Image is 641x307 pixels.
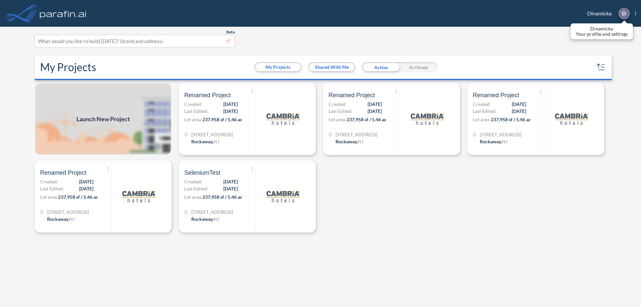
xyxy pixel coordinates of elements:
[512,101,526,108] span: [DATE]
[122,180,156,213] img: logo
[329,108,353,115] span: Last Edited:
[336,139,358,144] span: Rockaway ,
[347,117,387,122] span: 237,958 sf / 5.46 ac
[202,194,242,200] span: 237,958 sf / 5.46 ac
[576,26,628,31] p: Dinamicka
[69,216,75,222] span: NJ
[368,108,382,115] span: [DATE]
[191,131,233,138] span: 321 Mt Hope Ave
[480,139,502,144] span: Rockaway ,
[79,185,93,192] span: [DATE]
[502,139,507,144] span: NJ
[473,117,491,122] span: Lot area:
[184,185,208,192] span: Last Edited:
[309,63,354,71] button: Shared With Me
[266,180,300,213] img: logo
[480,131,521,138] span: 321 Mt Hope Ave
[47,216,69,222] span: Rockaway ,
[223,101,238,108] span: [DATE]
[191,208,233,215] span: 321 Mt Hope Ave
[473,108,497,115] span: Last Edited:
[191,138,219,145] div: Rockaway, NJ
[223,108,238,115] span: [DATE]
[40,194,58,200] span: Lot area:
[35,83,172,155] img: add
[184,178,202,185] span: Created:
[368,101,382,108] span: [DATE]
[184,101,202,108] span: Created:
[202,117,242,122] span: 237,958 sf / 5.46 ac
[473,91,519,99] span: Renamed Project
[226,29,235,35] span: Beta
[491,117,531,122] span: 237,958 sf / 5.46 ac
[79,178,93,185] span: [DATE]
[400,62,437,72] div: Archived
[480,138,507,145] div: Rockaway, NJ
[40,178,58,185] span: Created:
[213,139,219,144] span: NJ
[336,131,377,138] span: 321 Mt Hope Ave
[35,83,172,155] a: Launch New Project
[473,101,491,108] span: Created:
[411,102,444,136] img: logo
[336,138,363,145] div: Rockaway, NJ
[329,91,375,99] span: Renamed Project
[191,216,213,222] span: Rockaway ,
[266,102,300,136] img: logo
[184,108,208,115] span: Last Edited:
[40,61,96,73] h2: My Projects
[191,215,219,222] div: Rockaway, NJ
[40,169,86,177] span: Renamed Project
[184,117,202,122] span: Lot area:
[362,62,400,72] div: Active
[223,178,238,185] span: [DATE]
[184,91,231,99] span: Renamed Project
[622,10,626,16] p: D
[358,139,363,144] span: NJ
[223,185,238,192] span: [DATE]
[76,115,130,124] span: Launch New Project
[576,31,628,37] p: Your profile and settings
[213,216,219,222] span: NJ
[38,7,88,20] img: logo
[40,185,64,192] span: Last Edited:
[512,108,526,115] span: [DATE]
[555,102,588,136] img: logo
[255,63,300,71] button: My Projects
[191,139,213,144] span: Rockaway ,
[596,62,606,72] button: sort
[577,8,636,19] div: Dinamicka
[184,194,202,200] span: Lot area:
[47,215,75,222] div: Rockaway, NJ
[47,208,89,215] span: 321 Mt Hope Ave
[329,117,347,122] span: Lot area:
[58,194,98,200] span: 237,958 sf / 5.46 ac
[329,101,347,108] span: Created:
[184,169,220,177] span: SeleniumTest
